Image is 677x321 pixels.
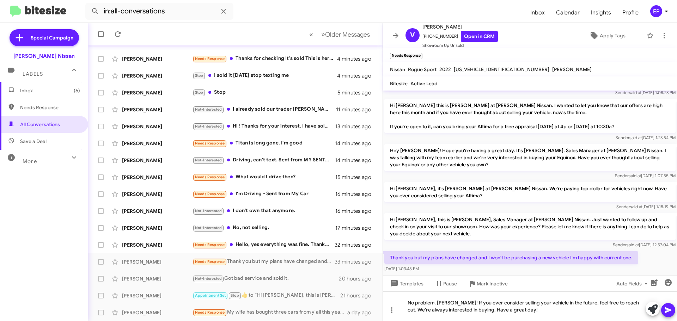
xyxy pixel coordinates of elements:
[122,55,193,62] div: [PERSON_NAME]
[552,66,592,73] span: [PERSON_NAME]
[410,30,415,41] span: V
[335,208,377,215] div: 16 minutes ago
[439,66,451,73] span: 2022
[193,72,337,80] div: I sold it [DATE] stop texting me
[122,72,193,79] div: [PERSON_NAME]
[384,213,676,240] p: Hi [PERSON_NAME], this is [PERSON_NAME], Sales Manager at [PERSON_NAME] Nissan. Just wanted to fo...
[13,53,75,60] div: [PERSON_NAME] Nissan
[615,173,676,178] span: Sender [DATE] 1:07:55 PM
[122,258,193,265] div: [PERSON_NAME]
[195,158,222,162] span: Not-Interested
[317,27,374,42] button: Next
[193,88,337,97] div: Stop
[550,2,585,23] span: Calendar
[335,258,377,265] div: 33 minutes ago
[325,31,370,38] span: Older Messages
[477,277,508,290] span: Mark Inactive
[23,158,37,165] span: More
[461,31,498,42] a: Open in CRM
[383,277,429,290] button: Templates
[193,308,347,316] div: My wife has bought three cars from y'all this year alone I'm sure [PERSON_NAME] could give us a f...
[193,291,340,300] div: ​👍​ to “ Hi [PERSON_NAME], this is [PERSON_NAME] at [PERSON_NAME] Nissan. If you're considering u...
[443,277,457,290] span: Pause
[383,291,677,321] div: No problem, [PERSON_NAME]! If you ever consider selling your vehicle in the future, feel free to ...
[389,277,423,290] span: Templates
[422,42,498,49] span: Showroom Up Unsold
[615,90,676,95] span: Sender [DATE] 1:08:23 PM
[335,174,377,181] div: 15 minutes ago
[195,226,222,230] span: Not-Interested
[122,106,193,113] div: [PERSON_NAME]
[408,66,437,73] span: Rogue Sport
[195,90,203,95] span: Stop
[193,274,339,283] div: Got bad service and sold it.
[122,89,193,96] div: [PERSON_NAME]
[122,224,193,232] div: [PERSON_NAME]
[122,292,193,299] div: [PERSON_NAME]
[627,242,639,247] span: said at
[335,191,377,198] div: 16 minutes ago
[193,258,335,266] div: Thank you but my plans have changed and I won't be purchasing a new vehicle I'm happy with curren...
[422,31,498,42] span: [PHONE_NUMBER]
[195,107,222,112] span: Not-Interested
[629,135,642,140] span: said at
[335,140,377,147] div: 14 minutes ago
[410,80,438,87] span: Active Lead
[20,138,47,145] span: Save a Deal
[122,191,193,198] div: [PERSON_NAME]
[20,104,80,111] span: Needs Response
[463,277,513,290] button: Mark Inactive
[611,277,656,290] button: Auto Fields
[384,251,638,264] p: Thank you but my plans have changed and I won't be purchasing a new vehicle I'm happy with curren...
[390,66,405,73] span: Nissan
[335,157,377,164] div: 14 minutes ago
[195,310,225,315] span: Needs Response
[600,29,626,42] span: Apply Tags
[644,5,669,17] button: EP
[20,87,80,94] span: Inbox
[122,309,193,316] div: [PERSON_NAME]
[122,157,193,164] div: [PERSON_NAME]
[384,182,676,202] p: Hi [PERSON_NAME], it's [PERSON_NAME] at [PERSON_NAME] Nissan. We're paying top dollar for vehicle...
[335,224,377,232] div: 17 minutes ago
[309,30,313,39] span: «
[305,27,317,42] button: Previous
[195,259,225,264] span: Needs Response
[339,275,377,282] div: 20 hours ago
[616,204,676,209] span: Sender [DATE] 1:18:19 PM
[629,90,641,95] span: said at
[195,293,226,298] span: Appointment Set
[195,56,225,61] span: Needs Response
[195,276,222,281] span: Not-Interested
[193,241,335,249] div: Hello, yes everything was fine. Thanks for all the info on the vehicles we looked at.
[617,2,644,23] a: Profile
[613,242,676,247] span: Sender [DATE] 12:57:04 PM
[193,139,335,147] div: Titan is long gone. I'm good
[193,105,336,113] div: I already sold our trader [PERSON_NAME] and will not be getting rid of my Alfa Romeo®
[122,241,193,248] div: [PERSON_NAME]
[337,89,377,96] div: 5 minutes ago
[193,156,335,164] div: Driving, can't text. Sent from MY SENTRA
[122,174,193,181] div: [PERSON_NAME]
[585,2,617,23] a: Insights
[616,135,676,140] span: Sender [DATE] 1:23:54 PM
[193,55,337,63] div: Thanks for checking It's sold This is her father. Keep in touch I may be needing a Sentra for my ...
[630,204,642,209] span: said at
[195,141,225,146] span: Needs Response
[122,208,193,215] div: [PERSON_NAME]
[337,55,377,62] div: 4 minutes ago
[454,66,549,73] span: [US_VEHICLE_IDENTIFICATION_NUMBER]
[525,2,550,23] span: Inbox
[193,224,335,232] div: No, not selling.
[193,190,335,198] div: I'm Driving - Sent from My Car
[195,209,222,213] span: Not-Interested
[390,53,422,59] small: Needs Response
[336,106,377,113] div: 11 minutes ago
[195,175,225,179] span: Needs Response
[10,29,79,46] a: Special Campaign
[193,173,335,181] div: What would I drive then?
[85,3,233,20] input: Search
[571,29,643,42] button: Apply Tags
[335,123,377,130] div: 13 minutes ago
